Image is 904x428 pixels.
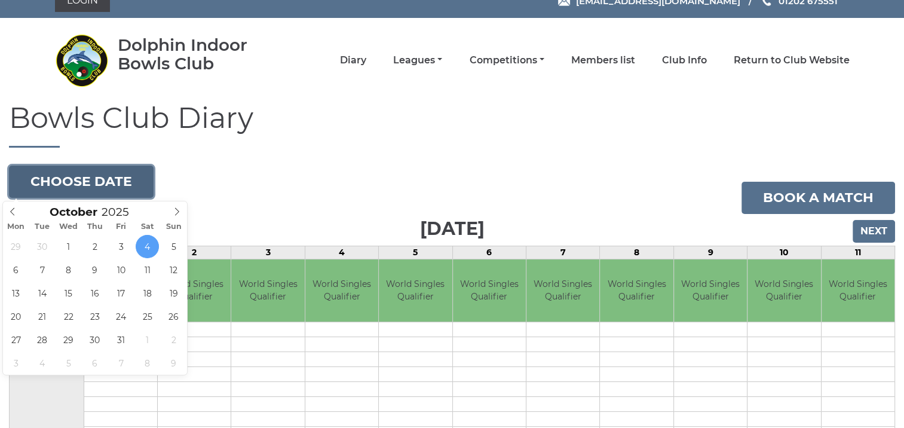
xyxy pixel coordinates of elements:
a: Leagues [393,54,442,67]
h1: Bowls Club Diary [9,102,895,148]
td: 4 [305,246,378,259]
span: October 12, 2025 [162,258,185,282]
span: Scroll to increment [50,207,97,218]
span: Fri [108,223,134,231]
span: October 3, 2025 [109,235,133,258]
img: Dolphin Indoor Bowls Club [55,33,109,87]
span: October 7, 2025 [30,258,54,282]
span: October 10, 2025 [109,258,133,282]
span: October 30, 2025 [83,328,106,351]
span: October 13, 2025 [4,282,27,305]
span: Tue [29,223,56,231]
span: November 5, 2025 [57,351,80,375]
span: October 1, 2025 [57,235,80,258]
a: Competitions [469,54,544,67]
a: Return to Club Website [734,54,850,67]
td: 9 [673,246,747,259]
td: 2 [157,246,231,259]
span: September 29, 2025 [4,235,27,258]
span: October 28, 2025 [30,328,54,351]
td: World Singles Qualifier [231,259,304,322]
span: October 4, 2025 [136,235,159,258]
a: Diary [340,54,366,67]
td: World Singles Qualifier [305,259,378,322]
td: 8 [600,246,673,259]
span: October 8, 2025 [57,258,80,282]
td: World Singles Qualifier [453,259,526,322]
span: October 27, 2025 [4,328,27,351]
a: Book a match [741,182,895,214]
td: 5 [379,246,452,259]
span: October 19, 2025 [162,282,185,305]
td: 3 [231,246,305,259]
span: November 9, 2025 [162,351,185,375]
span: October 29, 2025 [57,328,80,351]
span: Wed [56,223,82,231]
span: October 14, 2025 [30,282,54,305]
span: October 23, 2025 [83,305,106,328]
span: October 24, 2025 [109,305,133,328]
span: November 4, 2025 [30,351,54,375]
span: October 2, 2025 [83,235,106,258]
td: 11 [821,246,895,259]
span: November 2, 2025 [162,328,185,351]
span: October 18, 2025 [136,282,159,305]
a: Members list [571,54,635,67]
span: October 9, 2025 [83,258,106,282]
span: October 17, 2025 [109,282,133,305]
span: Sun [161,223,187,231]
td: World Singles Qualifier [747,259,820,322]
td: World Singles Qualifier [600,259,673,322]
span: November 7, 2025 [109,351,133,375]
span: October 6, 2025 [4,258,27,282]
span: November 3, 2025 [4,351,27,375]
span: November 8, 2025 [136,351,159,375]
span: Mon [3,223,29,231]
span: Thu [82,223,108,231]
input: Next [853,220,895,243]
span: November 1, 2025 [136,328,159,351]
td: 6 [452,246,526,259]
td: World Singles Qualifier [822,259,895,322]
a: Club Info [662,54,707,67]
div: Dolphin Indoor Bowls Club [118,36,282,73]
td: 10 [747,246,821,259]
span: October 21, 2025 [30,305,54,328]
td: World Singles Qualifier [674,259,747,322]
td: 7 [526,246,599,259]
span: October 20, 2025 [4,305,27,328]
span: October 16, 2025 [83,282,106,305]
span: Sat [134,223,161,231]
button: Choose date [9,166,154,198]
span: October 11, 2025 [136,258,159,282]
span: October 15, 2025 [57,282,80,305]
input: Scroll to increment [97,205,144,219]
span: September 30, 2025 [30,235,54,258]
span: October 26, 2025 [162,305,185,328]
span: October 31, 2025 [109,328,133,351]
span: November 6, 2025 [83,351,106,375]
span: October 25, 2025 [136,305,159,328]
td: World Singles Qualifier [526,259,599,322]
td: World Singles Qualifier [158,259,231,322]
span: October 22, 2025 [57,305,80,328]
span: October 5, 2025 [162,235,185,258]
td: World Singles Qualifier [379,259,452,322]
